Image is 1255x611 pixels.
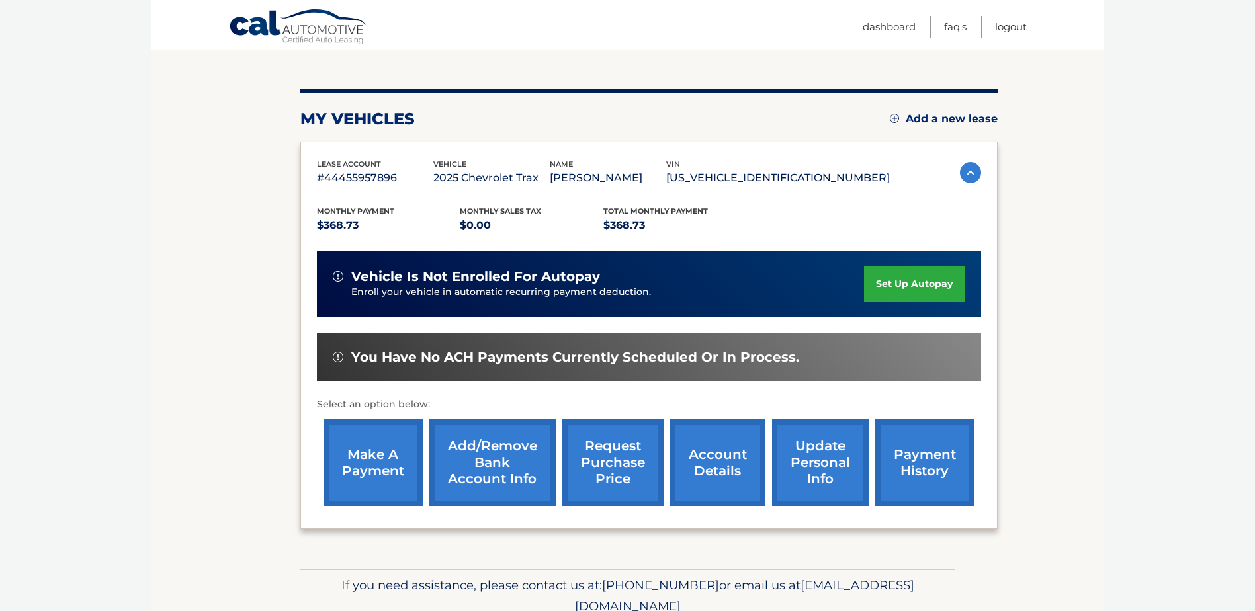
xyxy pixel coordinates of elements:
[602,577,719,592] span: [PHONE_NUMBER]
[670,419,765,506] a: account details
[460,206,541,216] span: Monthly sales Tax
[433,169,550,187] p: 2025 Chevrolet Trax
[995,16,1027,38] a: Logout
[351,285,865,300] p: Enroll your vehicle in automatic recurring payment deduction.
[944,16,967,38] a: FAQ's
[317,169,433,187] p: #44455957896
[666,169,890,187] p: [US_VEHICLE_IDENTIFICATION_NUMBER]
[772,419,869,506] a: update personal info
[550,169,666,187] p: [PERSON_NAME]
[324,419,423,506] a: make a payment
[890,114,899,123] img: add.svg
[603,216,747,235] p: $368.73
[875,419,974,506] a: payment history
[333,271,343,282] img: alert-white.svg
[229,9,368,47] a: Cal Automotive
[433,159,466,169] span: vehicle
[429,419,556,506] a: Add/Remove bank account info
[317,159,381,169] span: lease account
[603,206,708,216] span: Total Monthly Payment
[317,216,460,235] p: $368.73
[550,159,573,169] span: name
[666,159,680,169] span: vin
[317,206,394,216] span: Monthly Payment
[562,419,664,506] a: request purchase price
[317,397,981,413] p: Select an option below:
[460,216,603,235] p: $0.00
[863,16,916,38] a: Dashboard
[960,162,981,183] img: accordion-active.svg
[351,268,600,285] span: vehicle is not enrolled for autopay
[351,349,799,366] span: You have no ACH payments currently scheduled or in process.
[890,112,998,126] a: Add a new lease
[333,352,343,362] img: alert-white.svg
[300,109,415,129] h2: my vehicles
[864,266,965,302] a: set up autopay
